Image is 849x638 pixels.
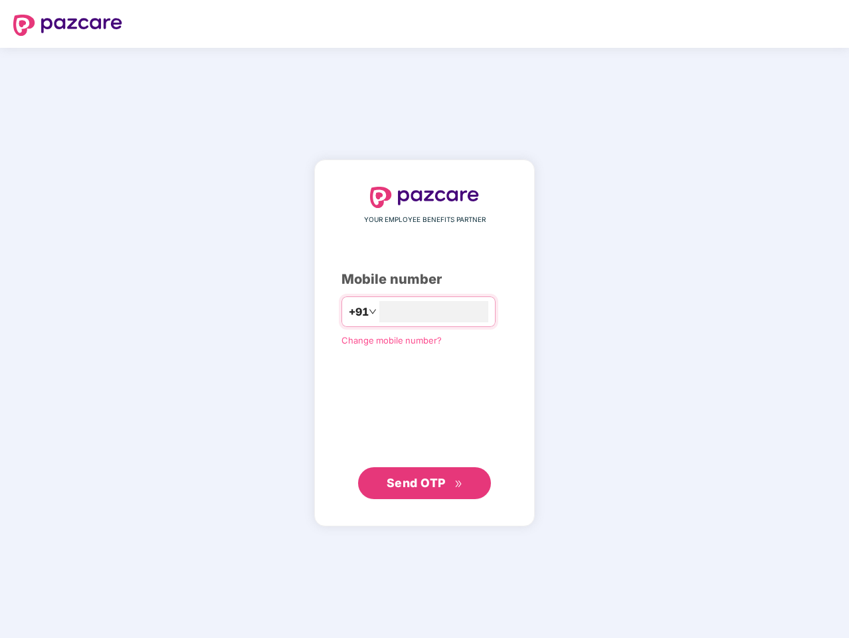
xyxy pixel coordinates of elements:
[358,467,491,499] button: Send OTPdouble-right
[454,480,463,488] span: double-right
[13,15,122,36] img: logo
[341,335,442,346] a: Change mobile number?
[341,269,508,290] div: Mobile number
[387,476,446,490] span: Send OTP
[369,308,377,316] span: down
[349,304,369,320] span: +91
[364,215,486,225] span: YOUR EMPLOYEE BENEFITS PARTNER
[370,187,479,208] img: logo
